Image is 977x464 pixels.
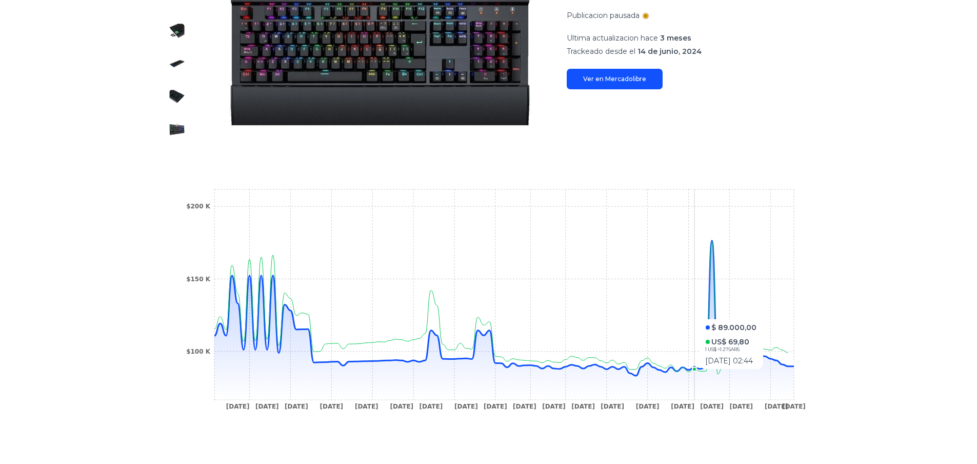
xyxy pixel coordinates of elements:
tspan: [DATE] [390,403,413,410]
span: 14 de junio, 2024 [637,47,702,56]
tspan: [DATE] [320,403,343,410]
tspan: $100 K [186,348,211,355]
img: Teclado gamer Redragon Yama K550 QWERTY español latinoamérica color negro con luz RGB [169,55,185,72]
tspan: [DATE] [764,403,788,410]
tspan: [DATE] [782,403,806,410]
tspan: [DATE] [284,403,308,410]
tspan: [DATE] [255,403,278,410]
img: Teclado gamer Redragon Yama K550 QWERTY español latinoamérica color negro con luz RGB [169,121,185,138]
tspan: [DATE] [484,403,507,410]
tspan: [DATE] [601,403,624,410]
tspan: [DATE] [700,403,724,410]
tspan: [DATE] [419,403,443,410]
tspan: [DATE] [671,403,694,410]
tspan: [DATE] [571,403,595,410]
tspan: [DATE] [542,403,566,410]
tspan: [DATE] [454,403,477,410]
tspan: [DATE] [354,403,378,410]
img: Teclado gamer Redragon Yama K550 QWERTY español latinoamérica color negro con luz RGB [169,88,185,105]
tspan: [DATE] [635,403,659,410]
p: Publicacion pausada [567,10,640,21]
span: 3 meses [660,33,691,43]
tspan: $200 K [186,203,211,210]
tspan: [DATE] [729,403,753,410]
span: Trackeado desde el [567,47,635,56]
tspan: [DATE] [513,403,536,410]
span: Ultima actualizacion hace [567,33,658,43]
tspan: [DATE] [226,403,249,410]
a: Ver en Mercadolibre [567,69,663,89]
img: Teclado gamer Redragon Yama K550 QWERTY español latinoamérica color negro con luz RGB [169,23,185,39]
tspan: $150 K [186,276,211,283]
